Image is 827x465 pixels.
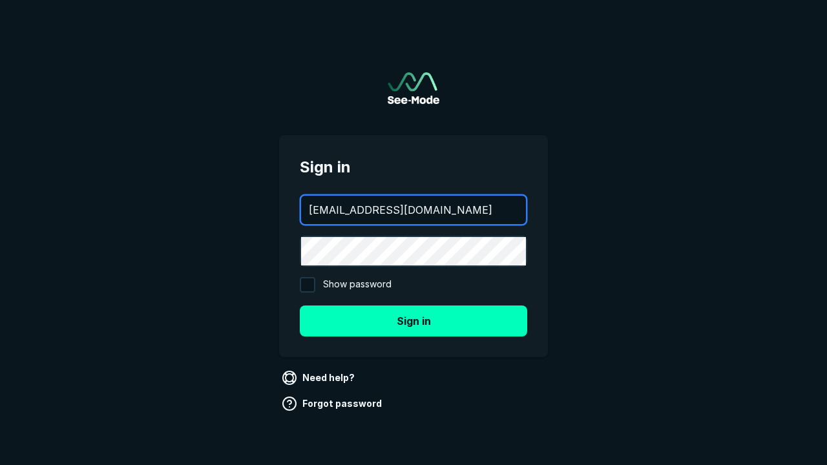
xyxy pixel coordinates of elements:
[301,196,526,224] input: your@email.com
[279,393,387,414] a: Forgot password
[279,367,360,388] a: Need help?
[300,156,527,179] span: Sign in
[323,277,392,293] span: Show password
[388,72,439,104] a: Go to sign in
[388,72,439,104] img: See-Mode Logo
[300,305,527,336] button: Sign in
